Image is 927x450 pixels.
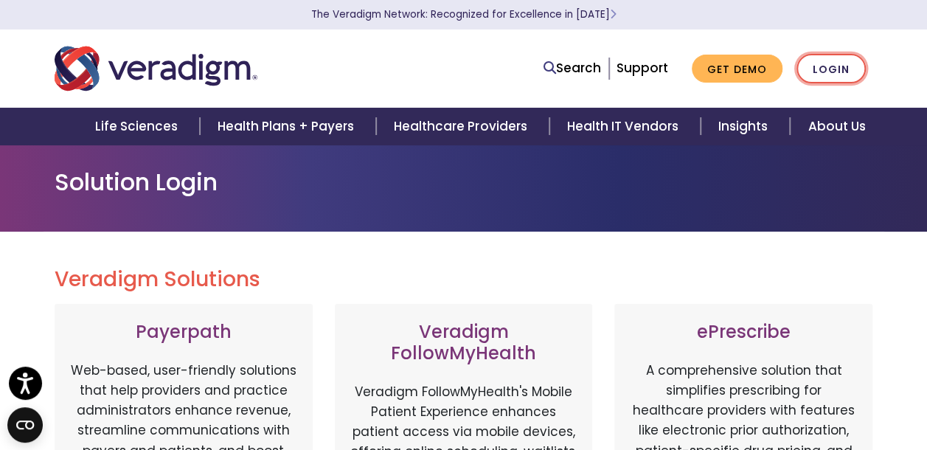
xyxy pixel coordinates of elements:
a: Health IT Vendors [549,108,701,145]
button: Open CMP widget [7,407,43,443]
h3: Veradigm FollowMyHealth [350,322,578,364]
a: Healthcare Providers [376,108,549,145]
h2: Veradigm Solutions [55,267,873,292]
a: Insights [701,108,790,145]
h1: Solution Login [55,168,873,196]
a: Life Sciences [77,108,200,145]
a: The Veradigm Network: Recognized for Excellence in [DATE]Learn More [311,7,617,21]
span: Learn More [610,7,617,21]
a: Get Demo [692,55,782,83]
a: Support [617,59,668,77]
a: Login [796,54,866,84]
a: Search [544,58,601,78]
iframe: Drift Chat Widget [644,344,909,432]
img: Veradigm logo [55,44,257,93]
a: About Us [790,108,883,145]
a: Health Plans + Payers [200,108,376,145]
h3: Payerpath [69,322,298,343]
h3: ePrescribe [629,322,858,343]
